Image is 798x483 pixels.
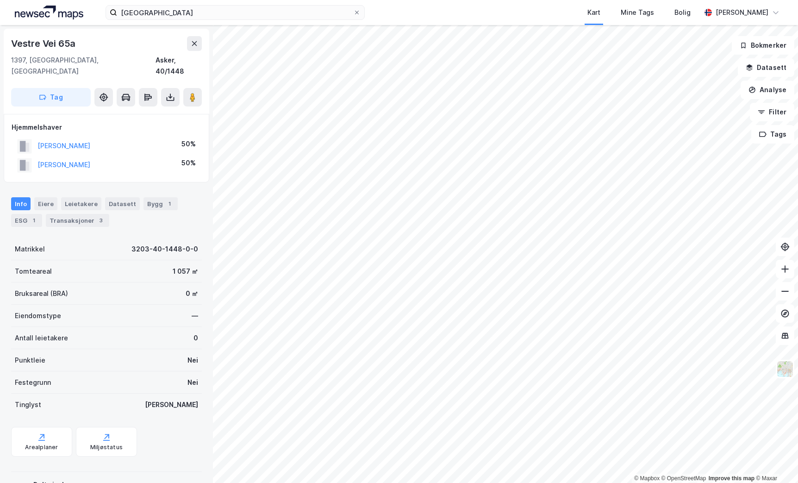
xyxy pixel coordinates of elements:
[11,36,77,51] div: Vestre Vei 65a
[752,439,798,483] iframe: Chat Widget
[15,288,68,299] div: Bruksareal (BRA)
[621,7,654,18] div: Mine Tags
[61,197,101,210] div: Leietakere
[750,103,794,121] button: Filter
[186,288,198,299] div: 0 ㎡
[25,444,58,451] div: Arealplaner
[15,310,61,321] div: Eiendomstype
[96,216,106,225] div: 3
[716,7,768,18] div: [PERSON_NAME]
[15,6,83,19] img: logo.a4113a55bc3d86da70a041830d287a7e.svg
[173,266,198,277] div: 1 057 ㎡
[181,138,196,150] div: 50%
[741,81,794,99] button: Analyse
[11,88,91,107] button: Tag
[29,216,38,225] div: 1
[634,475,660,482] a: Mapbox
[181,157,196,169] div: 50%
[709,475,754,482] a: Improve this map
[11,55,156,77] div: 1397, [GEOGRAPHIC_DATA], [GEOGRAPHIC_DATA]
[732,36,794,55] button: Bokmerker
[15,266,52,277] div: Tomteareal
[192,310,198,321] div: —
[193,332,198,344] div: 0
[187,377,198,388] div: Nei
[661,475,706,482] a: OpenStreetMap
[587,7,600,18] div: Kart
[738,58,794,77] button: Datasett
[15,399,41,410] div: Tinglyst
[674,7,691,18] div: Bolig
[11,197,31,210] div: Info
[46,214,109,227] div: Transaksjoner
[15,244,45,255] div: Matrikkel
[752,439,798,483] div: Kontrollprogram for chat
[90,444,123,451] div: Miljøstatus
[15,377,51,388] div: Festegrunn
[34,197,57,210] div: Eiere
[11,214,42,227] div: ESG
[187,355,198,366] div: Nei
[12,122,201,133] div: Hjemmelshaver
[131,244,198,255] div: 3203-40-1448-0-0
[145,399,198,410] div: [PERSON_NAME]
[143,197,178,210] div: Bygg
[15,332,68,344] div: Antall leietakere
[751,125,794,144] button: Tags
[15,355,45,366] div: Punktleie
[156,55,202,77] div: Asker, 40/1448
[165,199,174,208] div: 1
[117,6,353,19] input: Søk på adresse, matrikkel, gårdeiere, leietakere eller personer
[776,360,794,378] img: Z
[105,197,140,210] div: Datasett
